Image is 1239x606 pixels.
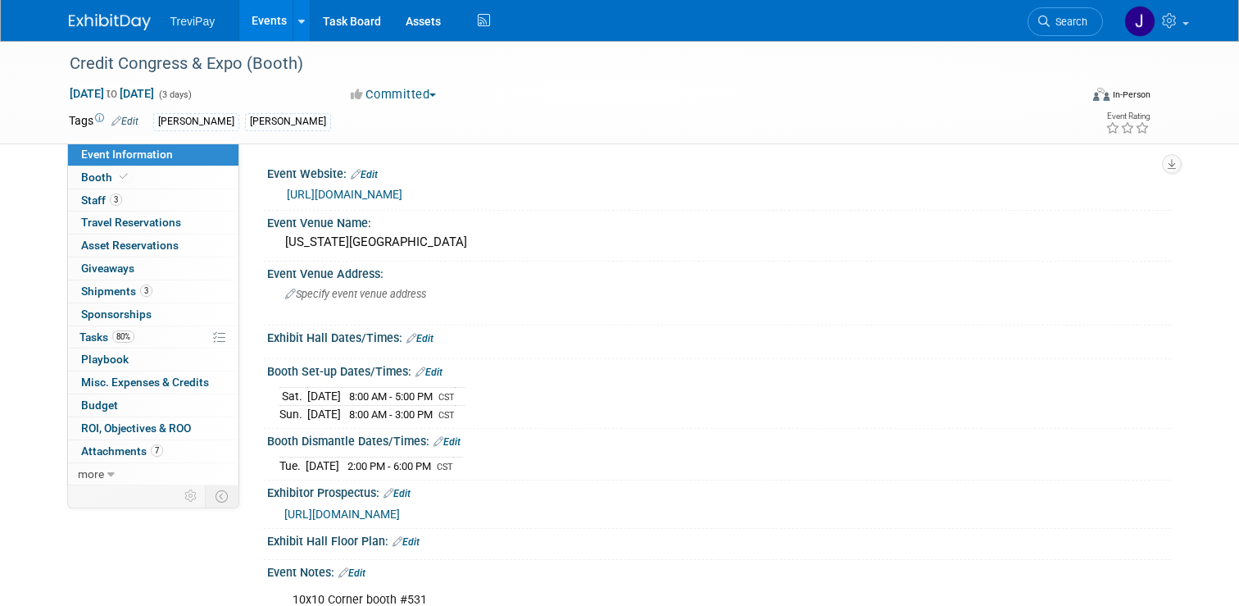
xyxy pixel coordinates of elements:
a: [URL][DOMAIN_NAME] [287,188,402,201]
span: more [78,467,104,481]
a: Edit [433,436,461,448]
a: Attachments7 [68,440,238,462]
span: Staff [81,194,122,207]
span: Asset Reservations [81,239,179,252]
span: Playbook [81,353,129,366]
button: Committed [345,86,442,103]
td: [DATE] [307,405,341,422]
span: ROI, Objectives & ROO [81,421,191,435]
img: Format-Inperson.png [1093,88,1110,101]
span: CST [438,392,455,403]
div: Exhibit Hall Floor Plan: [267,529,1171,550]
span: 8:00 AM - 3:00 PM [349,408,433,421]
span: TreviPay [170,15,216,28]
div: Exhibitor Prospectus: [267,481,1171,502]
a: Edit [338,567,365,579]
div: Event Venue Name: [267,211,1171,231]
a: Misc. Expenses & Credits [68,371,238,394]
a: Edit [393,536,420,548]
span: Giveaways [81,262,134,275]
div: Credit Congress & Expo (Booth) [64,49,1059,79]
span: Shipments [81,285,152,298]
a: Search [1028,7,1103,36]
span: to [104,87,120,100]
td: Tags [69,112,138,131]
td: Sat. [279,387,307,405]
img: Jim Salerno [1124,6,1155,37]
td: [DATE] [306,457,339,474]
div: [PERSON_NAME] [153,113,239,130]
span: 7 [151,444,163,457]
span: 80% [112,330,134,343]
a: Asset Reservations [68,235,238,257]
div: Event Website: [267,162,1171,183]
a: more [68,463,238,485]
a: Edit [406,333,433,344]
span: Travel Reservations [81,216,181,229]
a: Booth [68,166,238,189]
span: Specify event venue address [285,288,426,300]
a: Edit [351,169,378,180]
a: Event Information [68,144,238,166]
span: Sponsorships [81,308,152,321]
div: In-Person [1112,89,1150,101]
div: Event Venue Address: [267,262,1171,282]
div: Exhibit Hall Dates/Times: [267,326,1171,347]
div: [US_STATE][GEOGRAPHIC_DATA] [279,230,1159,255]
span: Misc. Expenses & Credits [81,376,209,389]
span: CST [437,462,453,472]
td: Toggle Event Tabs [205,485,238,507]
span: (3 days) [157,89,192,100]
span: 3 [140,285,152,297]
a: Edit [383,488,411,499]
div: Booth Dismantle Dates/Times: [267,429,1171,450]
td: Personalize Event Tab Strip [177,485,206,507]
div: Booth Set-up Dates/Times: [267,359,1171,380]
span: 2:00 PM - 6:00 PM [347,460,431,472]
a: Playbook [68,349,238,371]
a: Staff3 [68,189,238,212]
a: [URL][DOMAIN_NAME] [284,508,400,521]
span: Search [1050,16,1087,28]
a: Giveaways [68,257,238,280]
a: Tasks80% [68,326,238,349]
div: Event Notes: [267,560,1171,581]
div: Event Rating [1105,112,1150,121]
span: Event Information [81,148,173,161]
td: [DATE] [307,387,341,405]
span: Attachments [81,444,163,458]
a: Sponsorships [68,303,238,326]
span: 8:00 AM - 5:00 PM [349,390,433,403]
a: ROI, Objectives & ROO [68,417,238,440]
td: Sun. [279,405,307,422]
a: Edit [415,367,442,378]
div: [PERSON_NAME] [245,113,331,130]
td: Tue. [279,457,306,474]
span: Tasks [79,330,134,344]
a: Travel Reservations [68,212,238,234]
i: Booth reservation complete [120,172,128,181]
span: CST [438,410,455,421]
span: Budget [81,399,118,412]
span: 3 [110,194,122,206]
span: [DATE] [DATE] [69,86,155,101]
a: Shipments3 [68,280,238,303]
img: ExhibitDay [69,14,151,30]
span: Booth [81,171,131,184]
a: Edit [111,116,138,127]
a: Budget [68,394,238,417]
div: Event Format [991,85,1150,110]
